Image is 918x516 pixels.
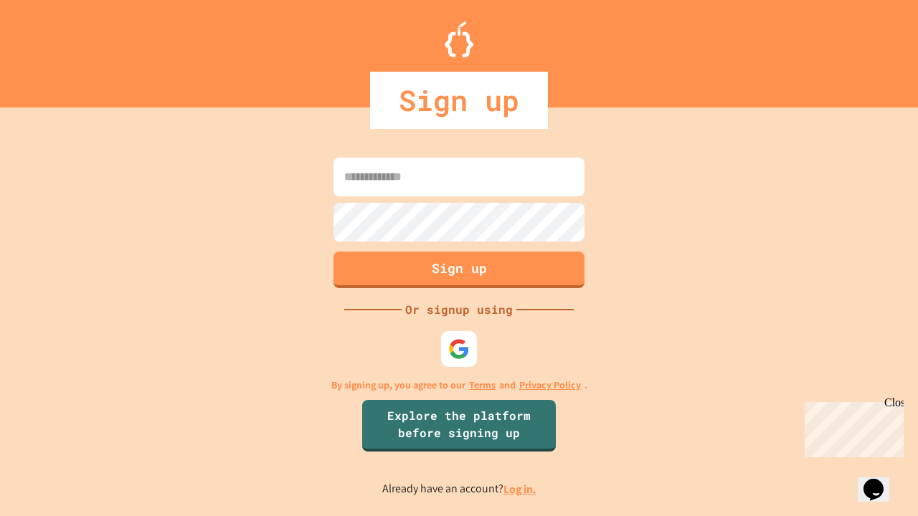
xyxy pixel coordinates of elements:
[382,480,536,498] p: Already have an account?
[6,6,99,91] div: Chat with us now!Close
[503,482,536,497] a: Log in.
[799,396,904,457] iframe: chat widget
[402,301,516,318] div: Or signup using
[333,252,585,288] button: Sign up
[362,400,556,451] a: Explore the platform before signing up
[331,378,587,393] p: By signing up, you agree to our and .
[858,459,904,502] iframe: chat widget
[469,378,496,393] a: Terms
[370,72,548,129] div: Sign up
[519,378,581,393] a: Privacy Policy
[448,338,470,360] img: google-icon.svg
[445,21,473,57] img: Logo.svg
